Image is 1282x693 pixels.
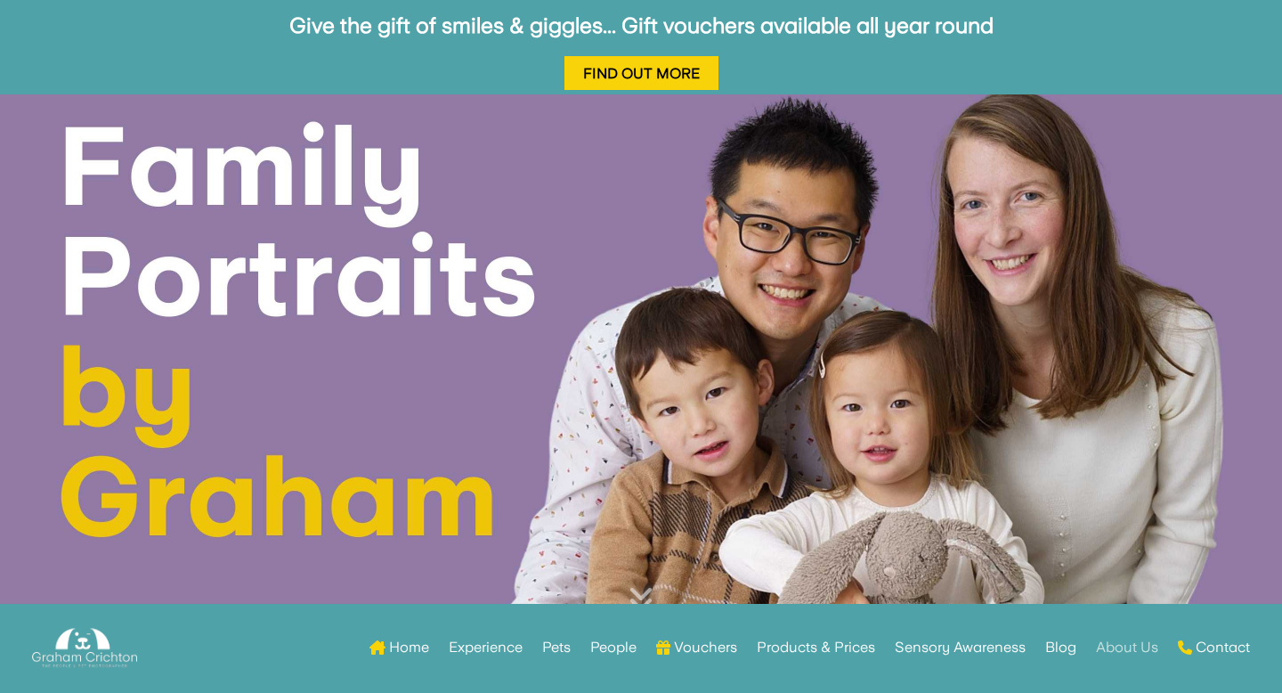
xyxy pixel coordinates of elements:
a: Contact [1178,613,1250,682]
img: Graham Crichton Photography Logo - Graham Crichton - Belfast Family & Pet Photography Studio [32,624,137,673]
a: Give the gift of smiles & giggles... Gift vouchers available all year round [289,12,994,38]
a: Find Out More [564,56,718,91]
a: Experience [449,613,523,682]
a: Vouchers [656,613,737,682]
a: About Us [1096,613,1158,682]
a: Pets [542,613,571,682]
a: Products & Prices [757,613,875,682]
a: Blog [1045,613,1076,682]
a: Sensory Awareness [895,613,1026,682]
a: Home [369,613,429,682]
a: People [590,613,637,682]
